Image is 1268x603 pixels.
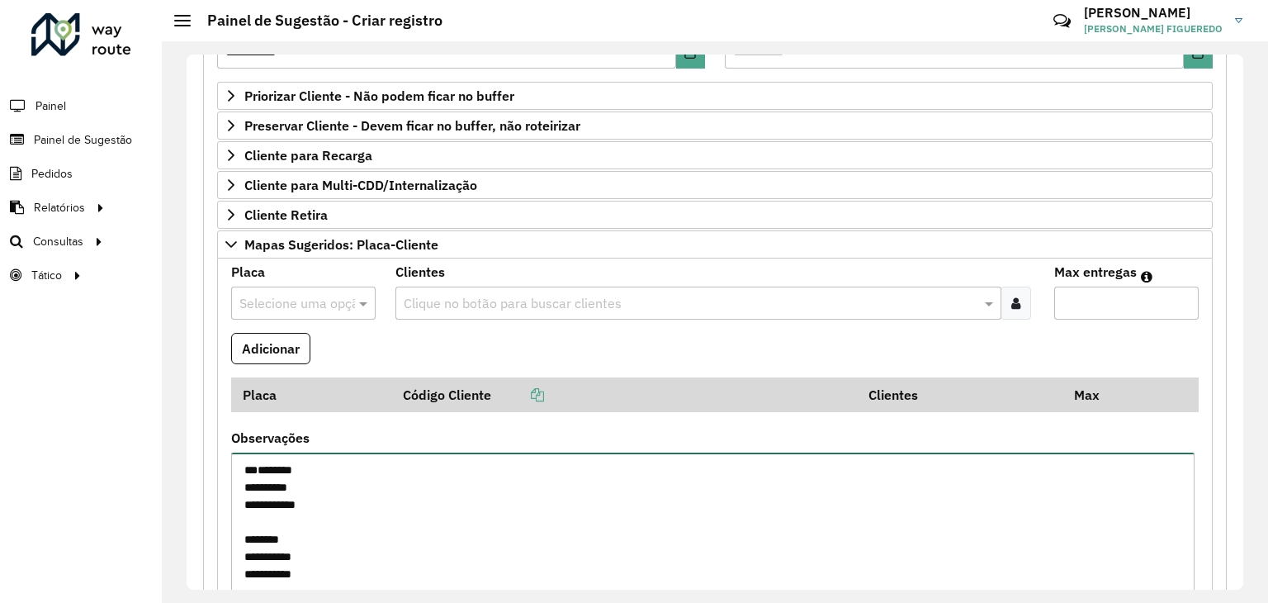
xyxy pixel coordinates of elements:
[217,171,1213,199] a: Cliente para Multi-CDD/Internalização
[244,119,580,132] span: Preservar Cliente - Devem ficar no buffer, não roteirizar
[34,199,85,216] span: Relatórios
[1084,21,1223,36] span: [PERSON_NAME] FIGUEREDO
[33,233,83,250] span: Consultas
[244,149,372,162] span: Cliente para Recarga
[858,377,1063,412] th: Clientes
[217,112,1213,140] a: Preservar Cliente - Devem ficar no buffer, não roteirizar
[1141,270,1152,283] em: Máximo de clientes que serão colocados na mesma rota com os clientes informados
[1044,3,1080,39] a: Contato Rápido
[35,97,66,115] span: Painel
[491,387,544,403] a: Copiar
[31,165,73,183] span: Pedidos
[1054,262,1137,282] label: Max entregas
[231,333,310,364] button: Adicionar
[217,141,1213,169] a: Cliente para Recarga
[231,262,265,282] label: Placa
[191,12,442,30] h2: Painel de Sugestão - Criar registro
[391,377,857,412] th: Código Cliente
[231,377,391,412] th: Placa
[31,267,62,284] span: Tático
[1062,377,1128,412] th: Max
[1084,5,1223,21] h3: [PERSON_NAME]
[217,230,1213,259] a: Mapas Sugeridos: Placa-Cliente
[34,131,132,149] span: Painel de Sugestão
[395,262,445,282] label: Clientes
[244,208,328,221] span: Cliente Retira
[217,201,1213,229] a: Cliente Retira
[244,89,514,102] span: Priorizar Cliente - Não podem ficar no buffer
[244,238,438,251] span: Mapas Sugeridos: Placa-Cliente
[244,178,477,192] span: Cliente para Multi-CDD/Internalização
[217,82,1213,110] a: Priorizar Cliente - Não podem ficar no buffer
[231,428,310,448] label: Observações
